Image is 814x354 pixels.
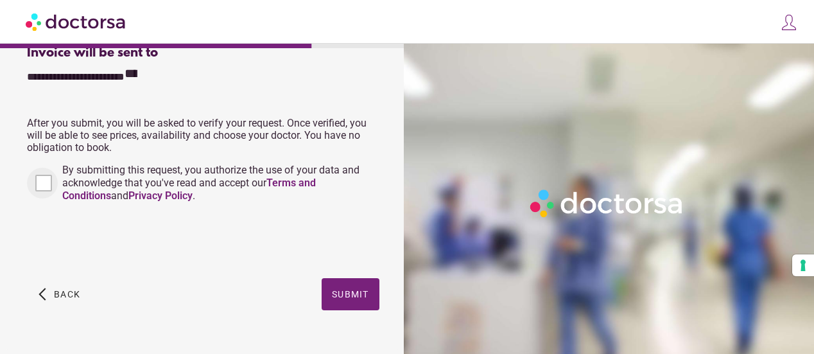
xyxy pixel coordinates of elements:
[792,254,814,276] button: Your consent preferences for tracking technologies
[526,185,689,222] img: Logo-Doctorsa-trans-White-partial-flat.png
[62,177,316,202] a: Terms and Conditions
[62,164,359,202] span: By submitting this request, you authorize the use of your data and acknowledge that you've read a...
[322,278,379,310] button: Submit
[128,190,193,202] a: Privacy Policy
[27,215,222,265] iframe: reCAPTCHA
[27,117,379,154] p: After you submit, you will be asked to verify your request. Once verified, you will be able to se...
[26,7,127,36] img: Doctorsa.com
[780,13,798,31] img: icons8-customer-100.png
[27,46,379,60] div: Invoice will be sent to
[33,278,85,310] button: arrow_back_ios Back
[54,289,80,299] span: Back
[332,289,369,299] span: Submit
